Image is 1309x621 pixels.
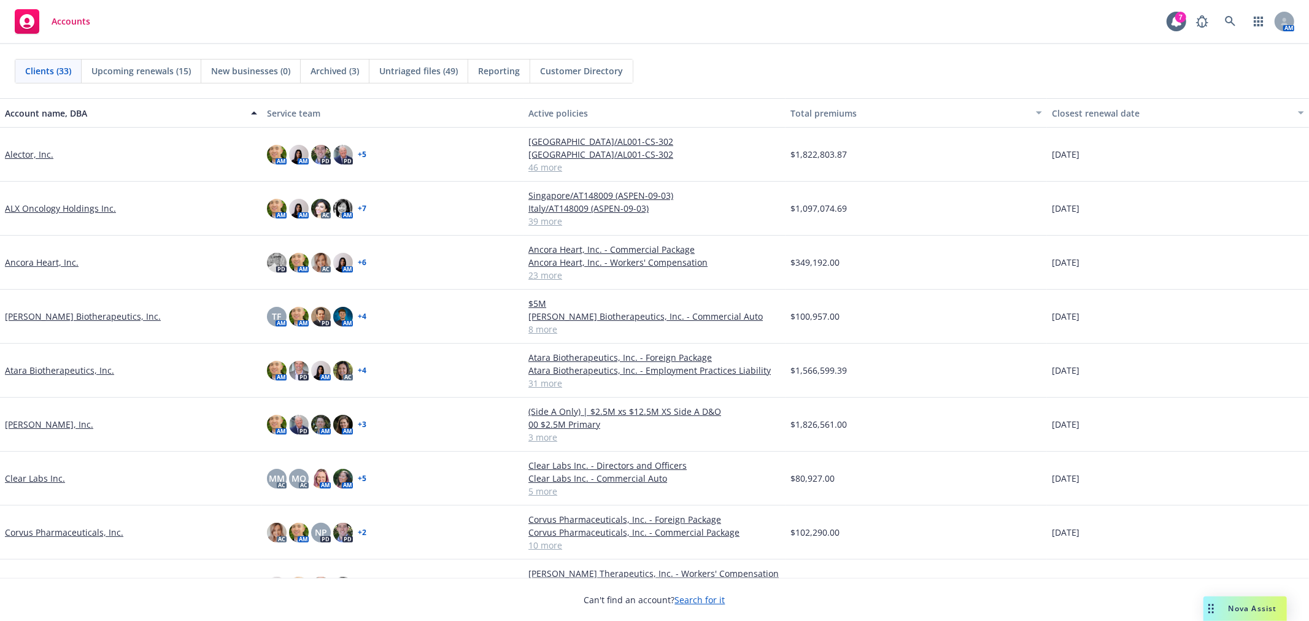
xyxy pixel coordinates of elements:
[272,310,281,323] span: TF
[1052,418,1079,431] span: [DATE]
[528,567,781,580] a: [PERSON_NAME] Therapeutics, Inc. - Workers' Compensation
[5,310,161,323] a: [PERSON_NAME] Biotherapeutics, Inc.
[478,64,520,77] span: Reporting
[1052,364,1079,377] span: [DATE]
[1190,9,1214,34] a: Report a Bug
[790,107,1029,120] div: Total premiums
[267,253,287,272] img: photo
[267,199,287,218] img: photo
[528,485,781,498] a: 5 more
[289,415,309,434] img: photo
[267,523,287,542] img: photo
[25,64,71,77] span: Clients (33)
[333,469,353,488] img: photo
[5,364,114,377] a: Atara Biotherapeutics, Inc.
[91,64,191,77] span: Upcoming renewals (15)
[1052,526,1079,539] span: [DATE]
[315,526,327,539] span: NP
[528,256,781,269] a: Ancora Heart, Inc. - Workers' Compensation
[1203,596,1287,621] button: Nova Assist
[5,148,53,161] a: Alector, Inc.
[528,148,781,161] a: [GEOGRAPHIC_DATA]/AL001-CS-302
[311,145,331,164] img: photo
[52,17,90,26] span: Accounts
[528,297,781,310] a: $5M
[292,472,306,485] span: MQ
[528,351,781,364] a: Atara Biotherapeutics, Inc. - Foreign Package
[1047,98,1309,128] button: Closest renewal date
[5,202,116,215] a: ALX Oncology Holdings Inc.
[311,415,331,434] img: photo
[311,307,331,326] img: photo
[333,523,353,542] img: photo
[528,107,781,120] div: Active policies
[1052,256,1079,269] span: [DATE]
[528,539,781,552] a: 10 more
[311,253,331,272] img: photo
[1229,603,1277,614] span: Nova Assist
[790,256,840,269] span: $349,192.00
[786,98,1048,128] button: Total premiums
[333,307,353,326] img: photo
[269,472,285,485] span: MM
[5,418,93,431] a: [PERSON_NAME], Inc.
[528,513,781,526] a: Corvus Pharmaceuticals, Inc. - Foreign Package
[528,189,781,202] a: Singapore/AT148009 (ASPEN-09-03)
[528,215,781,228] a: 39 more
[289,199,309,218] img: photo
[333,253,353,272] img: photo
[211,64,290,77] span: New businesses (0)
[790,202,847,215] span: $1,097,074.69
[1052,202,1079,215] span: [DATE]
[584,593,725,606] span: Can't find an account?
[333,145,353,164] img: photo
[523,98,786,128] button: Active policies
[528,405,781,418] a: (Side A Only) | $2.5M xs $12.5M XS Side A D&O
[528,431,781,444] a: 3 more
[1052,472,1079,485] span: [DATE]
[358,529,366,536] a: + 2
[379,64,458,77] span: Untriaged files (49)
[675,594,725,606] a: Search for it
[790,148,847,161] span: $1,822,803.87
[5,256,79,269] a: Ancora Heart, Inc.
[358,475,366,482] a: + 5
[358,205,366,212] a: + 7
[358,367,366,374] a: + 4
[528,202,781,215] a: Italy/AT148009 (ASPEN-09-03)
[267,145,287,164] img: photo
[311,361,331,380] img: photo
[790,472,835,485] span: $80,927.00
[528,418,781,431] a: 00 $2.5M Primary
[1052,310,1079,323] span: [DATE]
[333,361,353,380] img: photo
[528,526,781,539] a: Corvus Pharmaceuticals, Inc. - Commercial Package
[528,269,781,282] a: 23 more
[289,307,309,326] img: photo
[790,526,840,539] span: $102,290.00
[528,310,781,323] a: [PERSON_NAME] Biotherapeutics, Inc. - Commercial Auto
[5,472,65,485] a: Clear Labs Inc.
[528,161,781,174] a: 46 more
[790,310,840,323] span: $100,957.00
[311,469,331,488] img: photo
[528,243,781,256] a: Ancora Heart, Inc. - Commercial Package
[790,418,847,431] span: $1,826,561.00
[358,421,366,428] a: + 3
[1052,148,1079,161] span: [DATE]
[1203,596,1219,621] div: Drag to move
[289,253,309,272] img: photo
[1218,9,1243,34] a: Search
[528,135,781,148] a: [GEOGRAPHIC_DATA]/AL001-CS-302
[311,577,331,596] img: photo
[267,415,287,434] img: photo
[790,364,847,377] span: $1,566,599.39
[311,64,359,77] span: Archived (3)
[311,199,331,218] img: photo
[262,98,524,128] button: Service team
[10,4,95,39] a: Accounts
